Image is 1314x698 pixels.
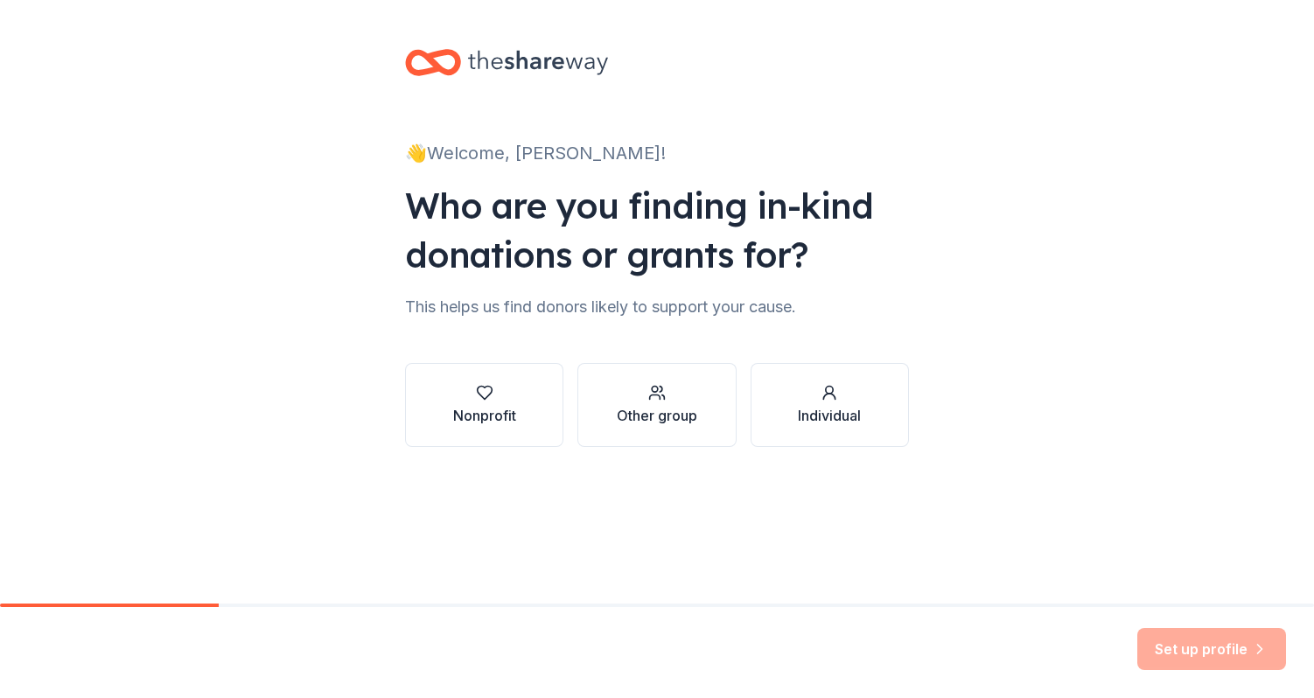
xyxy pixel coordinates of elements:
button: Other group [577,363,736,447]
div: Individual [798,405,861,426]
button: Nonprofit [405,363,563,447]
div: Nonprofit [453,405,516,426]
button: Individual [751,363,909,447]
div: 👋 Welcome, [PERSON_NAME]! [405,139,909,167]
div: Who are you finding in-kind donations or grants for? [405,181,909,279]
div: Other group [617,405,697,426]
div: This helps us find donors likely to support your cause. [405,293,909,321]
